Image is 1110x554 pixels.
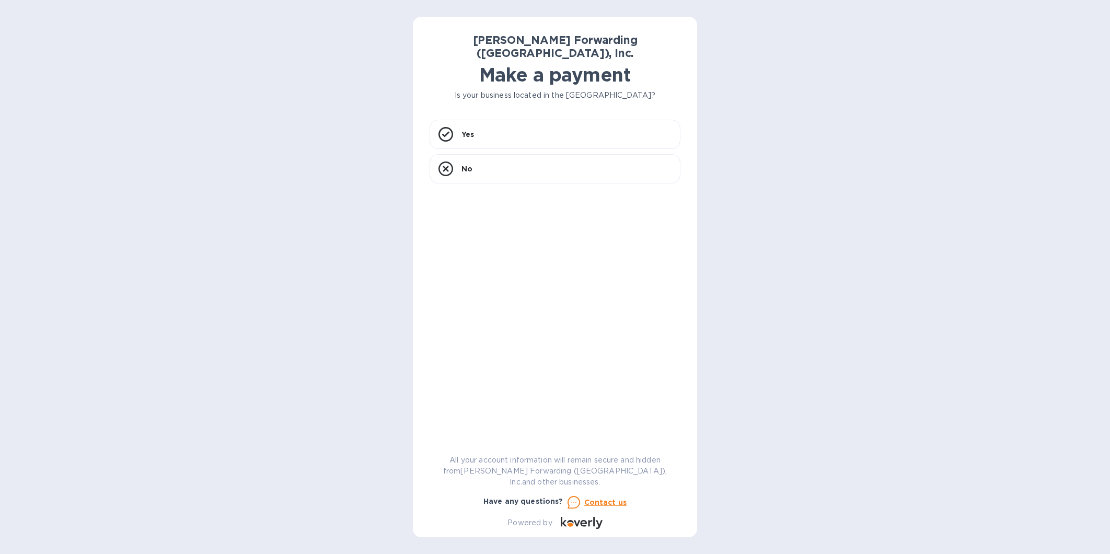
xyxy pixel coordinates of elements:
p: All your account information will remain secure and hidden from [PERSON_NAME] Forwarding ([GEOGRA... [430,455,680,488]
u: Contact us [584,498,627,506]
b: Have any questions? [483,497,563,505]
b: [PERSON_NAME] Forwarding ([GEOGRAPHIC_DATA]), Inc. [473,33,638,60]
p: Powered by [507,517,552,528]
p: Is your business located in the [GEOGRAPHIC_DATA]? [430,90,680,101]
p: No [461,164,472,174]
p: Yes [461,129,474,140]
h1: Make a payment [430,64,680,86]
